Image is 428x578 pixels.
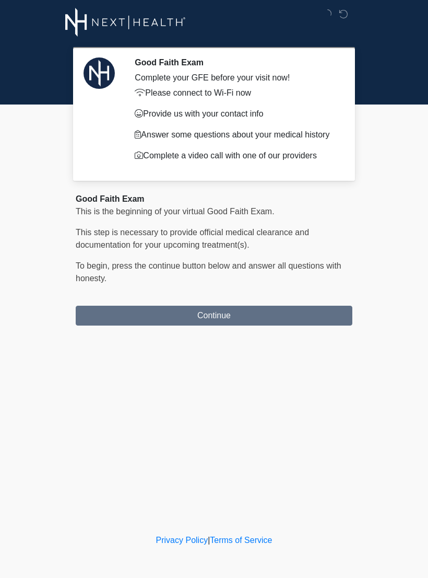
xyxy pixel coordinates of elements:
[135,57,337,67] h2: Good Faith Exam
[76,228,309,249] span: This step is necessary to provide official medical clearance and documentation for your upcoming ...
[76,261,341,283] span: To begin, ﻿﻿﻿﻿﻿﻿press the continue button below and answer all questions with honesty.
[76,306,352,326] button: Continue
[208,536,210,545] a: |
[135,87,337,99] p: Please connect to Wi-Fi now
[156,536,208,545] a: Privacy Policy
[135,129,337,141] p: Answer some questions about your medical history
[76,207,275,216] span: This is the beginning of your virtual Good Faith Exam.
[135,149,337,162] p: Complete a video call with one of our providers
[84,57,115,89] img: Agent Avatar
[76,193,352,205] div: Good Faith Exam
[210,536,272,545] a: Terms of Service
[135,108,337,120] p: Provide us with your contact info
[65,8,186,37] img: Next-Health Logo
[135,72,337,84] div: Complete your GFE before your visit now!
